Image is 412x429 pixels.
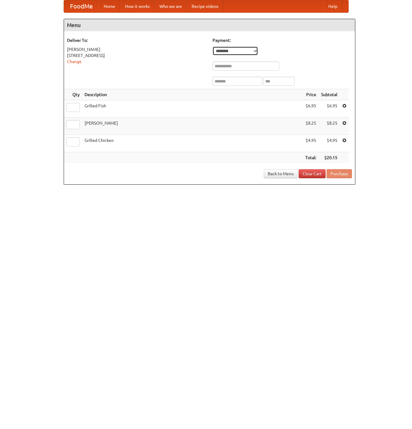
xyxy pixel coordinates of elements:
a: Change [67,59,82,64]
a: Help [323,0,342,12]
a: FoodMe [64,0,99,12]
td: $4.95 [303,135,319,152]
td: [PERSON_NAME] [82,118,303,135]
td: $8.25 [303,118,319,135]
a: How it works [120,0,155,12]
button: Purchase [327,169,352,178]
td: Grilled Chicken [82,135,303,152]
h5: Payment: [213,37,352,43]
a: Home [99,0,120,12]
th: Price [303,89,319,100]
td: Grilled Fish [82,100,303,118]
a: Who we are [155,0,187,12]
h5: Deliver To: [67,37,206,43]
a: Clear Cart [299,169,326,178]
td: $6.95 [319,100,340,118]
a: Back to Menu [264,169,298,178]
h4: Menu [64,19,355,31]
th: $20.15 [319,152,340,163]
th: Subtotal [319,89,340,100]
td: $6.95 [303,100,319,118]
td: $4.95 [319,135,340,152]
td: $8.25 [319,118,340,135]
th: Total: [303,152,319,163]
div: [STREET_ADDRESS] [67,52,206,59]
div: [PERSON_NAME] [67,46,206,52]
a: Recipe videos [187,0,223,12]
th: Qty [64,89,82,100]
th: Description [82,89,303,100]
